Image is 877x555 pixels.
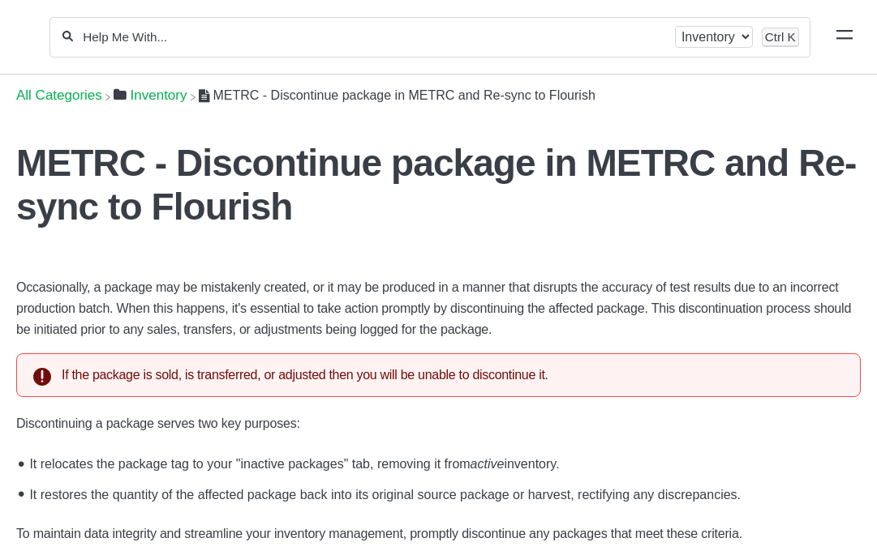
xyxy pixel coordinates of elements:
input: Help Me With... [81,29,666,45]
a: Inventory [114,88,187,103]
p: Discontinuing a package serves two key purposes: [16,413,861,434]
span: METRC - Discontinue package in METRC and Re-sync to Flourish [213,88,595,102]
em: active [471,457,505,471]
kbd: Ctrl [765,30,785,44]
img: Flourish Help Center Logo [20,27,28,47]
p: To maintain data integrity and streamline your inventory management, promptly discontinue any pac... [16,523,861,544]
span: ​Inventory [131,88,187,104]
kbd: K [788,30,796,44]
h1: METRC - Discontinue package in METRC and Re-sync to Flourish [16,141,861,228]
li: It restores the quantity of the affected package back into its original source package or harvest... [24,477,861,508]
a: Breadcrumb link to All Categories [16,88,102,103]
section: Search section [49,6,811,68]
p: Occasionally, a package may be mistakenly created, or it may be produced in a manner that disrupt... [16,277,861,340]
div: If the package is sold, is transferred, or adjusted then you will be unable to discontinue it. [16,353,861,397]
a: Mobile navigation [836,29,853,45]
span: All Categories [16,88,102,104]
li: It relocates the package tag to your "inactive packages" tab, removing it from inventory. [24,447,861,478]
